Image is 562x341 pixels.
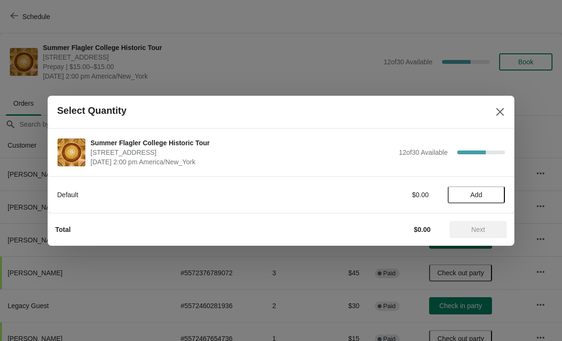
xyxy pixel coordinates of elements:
div: $0.00 [341,190,429,200]
span: 12 of 30 Available [399,149,448,156]
div: Default [57,190,321,200]
img: Summer Flagler College Historic Tour | 74 King Street, St. Augustine, FL, USA | September 23 | 2:... [58,139,85,166]
strong: Total [55,226,70,233]
h2: Select Quantity [57,105,127,116]
strong: $0.00 [414,226,431,233]
span: [STREET_ADDRESS] [90,148,394,157]
button: Add [448,186,505,203]
span: Summer Flagler College Historic Tour [90,138,394,148]
span: [DATE] 2:00 pm America/New_York [90,157,394,167]
span: Add [471,191,482,199]
button: Close [492,103,509,120]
